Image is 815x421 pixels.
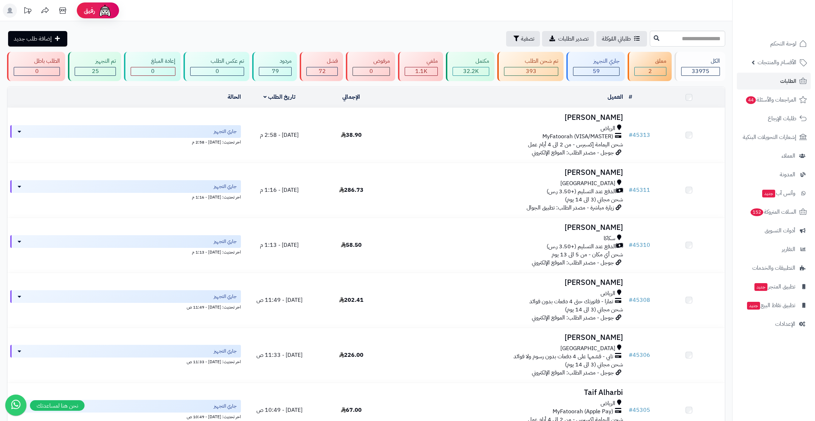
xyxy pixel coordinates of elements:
a: تم عكس الطلب 0 [182,52,251,81]
div: 0 [14,67,60,75]
a: #45306 [629,351,650,359]
span: [DATE] - 10:49 ص [256,406,303,414]
div: 79 [259,67,291,75]
span: الدفع عند التسليم (+3.50 ر.س) [547,243,616,251]
a: #45308 [629,296,650,304]
div: 1118 [405,67,437,75]
span: [GEOGRAPHIC_DATA] [560,344,615,353]
div: إعادة المبلغ [131,57,175,65]
div: 0 [353,67,389,75]
span: التقارير [782,244,795,254]
span: MyFatoorah (VISA/MASTER) [542,133,613,141]
span: جاري التجهيز [214,183,237,190]
span: 32.2K [463,67,479,75]
span: # [629,296,633,304]
span: 67.00 [341,406,362,414]
span: 25 [92,67,99,75]
button: تصفية [506,31,540,47]
span: 58.50 [341,241,362,249]
span: شحن أي مكان - من 5 الى 13 يوم [552,250,623,259]
div: اخر تحديث: [DATE] - 10:49 ص [10,413,241,420]
span: أدوات التسويق [765,226,795,236]
a: التطبيقات والخدمات [737,260,811,276]
span: إضافة طلب جديد [14,35,52,43]
span: تصفية [521,35,534,43]
span: طلبات الإرجاع [768,114,796,123]
a: #45313 [629,131,650,139]
span: 0 [369,67,373,75]
span: 0 [35,67,39,75]
span: شحن اليمامة إكسبرس - من 2 الى 4 أيام عمل [528,140,623,149]
div: 72 [307,67,337,75]
span: # [629,241,633,249]
a: مردود 79 [251,52,298,81]
a: تم التجهيز 25 [67,52,122,81]
span: المدونة [780,170,795,179]
span: [GEOGRAPHIC_DATA] [560,179,615,188]
a: الإعدادات [737,316,811,332]
div: تم شحن الطلب [504,57,558,65]
a: ملغي 1.1K [397,52,444,81]
div: تم عكس الطلب [190,57,244,65]
div: مرفوض [353,57,390,65]
a: المراجعات والأسئلة44 [737,91,811,108]
span: 59 [593,67,600,75]
span: الأقسام والمنتجات [758,57,796,67]
a: أدوات التسويق [737,222,811,239]
a: الإجمالي [342,93,360,101]
span: جديد [762,190,775,197]
a: مكتمل 32.2K [444,52,496,81]
div: اخر تحديث: [DATE] - 11:49 ص [10,303,241,310]
a: تاريخ الطلب [263,93,295,101]
span: جوجل - مصدر الطلب: الموقع الإلكتروني [532,258,614,267]
a: #45310 [629,241,650,249]
span: الرياض [601,399,615,408]
span: الإعدادات [775,319,795,329]
span: الرياض [601,289,615,298]
span: # [629,351,633,359]
span: 202.41 [339,296,363,304]
span: المراجعات والأسئلة [745,95,796,105]
span: # [629,186,633,194]
span: جوجل - مصدر الطلب: الموقع الإلكتروني [532,313,614,322]
a: إعادة المبلغ 0 [123,52,182,81]
span: 44 [746,96,756,104]
a: معلق 2 [626,52,673,81]
span: تابي - قسّمها على 4 دفعات بدون رسوم ولا فوائد [514,353,613,361]
span: طلباتي المُوكلة [602,35,631,43]
span: تطبيق نقاط البيع [746,300,795,310]
a: الحالة [228,93,241,101]
div: فشل [306,57,338,65]
img: ai-face.png [98,4,112,18]
div: معلق [634,57,666,65]
span: جاري التجهيز [214,128,237,135]
span: جديد [747,302,760,310]
a: الكل33975 [673,52,727,81]
a: الطلبات [737,73,811,90]
a: # [629,93,632,101]
h3: Taif Alharbi [390,389,623,397]
span: 1.1K [415,67,427,75]
span: جوجل - مصدر الطلب: الموقع الإلكتروني [532,368,614,377]
a: العميل [608,93,623,101]
span: تطبيق المتجر [754,282,795,292]
div: جاري التجهيز [573,57,620,65]
a: وآتس آبجديد [737,185,811,202]
a: مرفوض 0 [344,52,396,81]
a: طلباتي المُوكلة [596,31,647,47]
span: شحن مجاني (3 الى 14 يوم) [565,360,623,369]
div: مكتمل [453,57,489,65]
a: إشعارات التحويلات البنكية [737,129,811,146]
img: logo-2.png [767,19,808,33]
a: العملاء [737,147,811,164]
span: وآتس آب [761,188,795,198]
div: اخر تحديث: [DATE] - 11:33 ص [10,358,241,365]
span: 226.00 [339,351,363,359]
span: 2 [648,67,652,75]
span: 79 [272,67,279,75]
a: تطبيق نقاط البيعجديد [737,297,811,314]
span: الرياض [601,124,615,133]
span: العملاء [782,151,795,161]
h3: [PERSON_NAME] [390,224,623,232]
div: اخر تحديث: [DATE] - 2:58 م [10,138,241,145]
